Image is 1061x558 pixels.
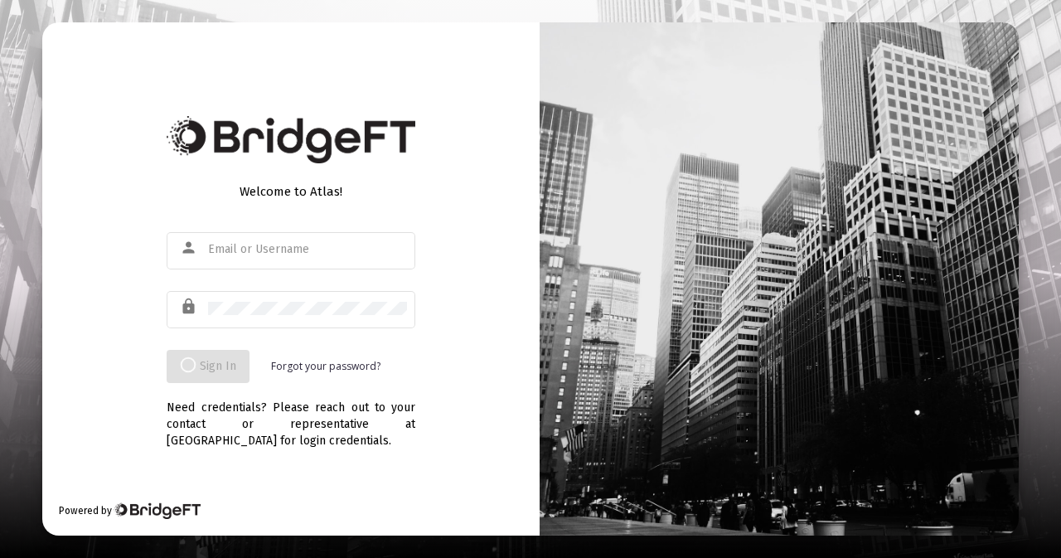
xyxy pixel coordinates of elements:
[167,116,415,163] img: Bridge Financial Technology Logo
[180,297,200,317] mat-icon: lock
[271,358,380,375] a: Forgot your password?
[167,383,415,449] div: Need credentials? Please reach out to your contact or representative at [GEOGRAPHIC_DATA] for log...
[167,350,250,383] button: Sign In
[180,359,236,373] span: Sign In
[59,502,201,519] div: Powered by
[114,502,201,519] img: Bridge Financial Technology Logo
[208,243,407,256] input: Email or Username
[167,183,415,200] div: Welcome to Atlas!
[180,238,200,258] mat-icon: person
